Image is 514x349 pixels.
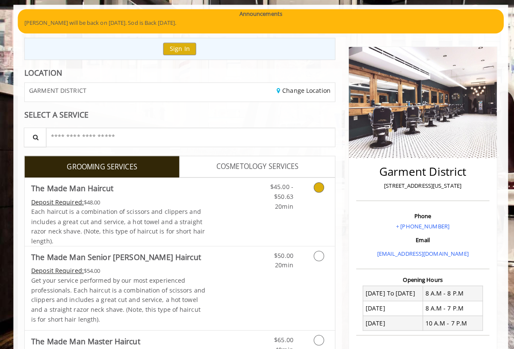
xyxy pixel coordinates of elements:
h2: Garment District [353,168,480,180]
span: COSMETOLOGY SERVICES [213,164,294,175]
span: GROOMING SERVICES [66,164,135,175]
a: Change Location [273,90,326,98]
a: [EMAIL_ADDRESS][DOMAIN_NAME] [372,251,462,259]
span: $50.00 [270,253,289,261]
p: [PERSON_NAME] will be back on [DATE]. Sod is Back [DATE]. [24,23,490,32]
td: 10 A.M - 7 P.M [417,316,476,331]
a: + [PHONE_NUMBER] [390,224,443,232]
span: Each haircut is a combination of scissors and clippers and includes a great cut and service, a ho... [31,210,202,246]
div: SELECT A SERVICE [24,114,331,122]
h3: Email [353,239,480,245]
td: 8 A.M - 7 P.M [417,302,476,316]
button: Sign In [161,47,193,59]
h3: Phone [353,215,480,221]
span: This service needs some Advance to be paid before we block your appointment [31,200,83,208]
h3: Opening Hours [351,278,482,284]
span: 20min [271,204,289,213]
b: The Made Man Senior [PERSON_NAME] Haircut [31,252,198,264]
span: GARMENT DISTRICT [29,91,85,98]
div: $48.00 [31,200,203,209]
div: $54.00 [31,267,203,277]
td: 8 A.M - 8 P.M [417,287,476,302]
span: This service needs some Advance to be paid before we block your appointment [31,268,83,276]
b: LOCATION [24,71,61,82]
p: [STREET_ADDRESS][US_STATE] [353,183,480,192]
b: The Made Man Master Haircut [31,335,138,347]
span: $65.00 [270,336,289,344]
td: [DATE] [358,316,417,331]
button: Service Search [24,131,46,150]
b: Announcements [236,14,278,23]
td: [DATE] [358,302,417,316]
b: The Made Man Haircut [31,185,112,197]
p: Get your service performed by our most experienced professionals. Each haircut is a combination o... [31,277,203,325]
span: 20min [271,262,289,270]
td: [DATE] To [DATE] [358,287,417,302]
span: $45.00 - $50.63 [266,185,289,203]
